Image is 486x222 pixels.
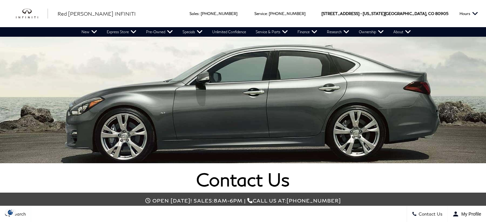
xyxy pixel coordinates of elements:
[448,206,486,222] button: Open user profile menu
[141,27,178,37] a: Pre-Owned
[3,209,18,216] img: Opt-Out Icon
[322,27,354,37] a: Research
[58,11,136,17] span: Red [PERSON_NAME] INFINITI
[214,197,243,203] span: 8am-6pm
[207,27,251,37] a: Unlimited Confidence
[102,27,141,37] a: Express Store
[251,27,293,37] a: Service & Parts
[199,11,200,16] span: :
[58,10,136,18] a: Red [PERSON_NAME] INFINITI
[254,11,267,16] span: Service
[29,170,457,189] h1: Contact Us
[417,211,443,217] span: Contact Us
[189,11,199,16] span: Sales
[293,27,322,37] a: Finance
[16,9,48,19] a: infiniti
[287,197,341,203] span: [PHONE_NUMBER]
[194,197,214,203] span: Sales:
[459,211,481,217] span: My Profile
[77,27,416,37] nav: Main Navigation
[244,197,246,203] span: |
[178,27,207,37] a: Specials
[77,27,102,37] a: New
[3,209,18,216] section: Click to Open Cookie Consent Modal
[354,27,389,37] a: Ownership
[267,11,268,16] span: :
[34,197,453,203] div: Call us at:
[152,197,192,203] span: Open [DATE]!
[389,27,416,37] a: About
[269,11,305,16] a: [PHONE_NUMBER]
[321,11,448,16] a: [STREET_ADDRESS] • [US_STATE][GEOGRAPHIC_DATA], CO 80905
[16,9,48,19] img: INFINITI
[10,211,26,217] span: Search
[201,11,237,16] a: [PHONE_NUMBER]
